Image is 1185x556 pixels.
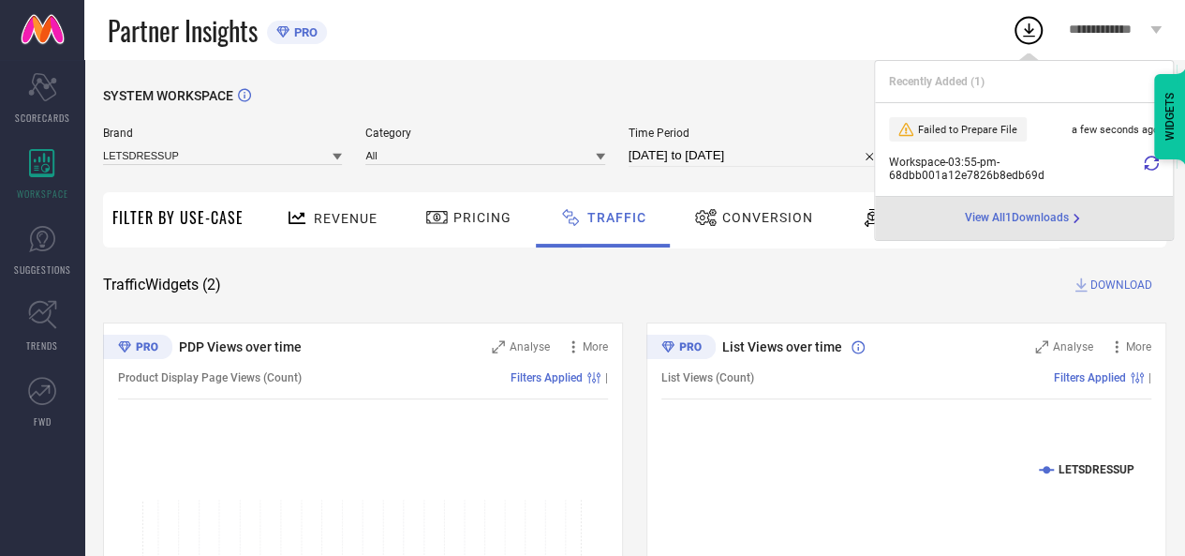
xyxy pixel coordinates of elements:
[14,263,71,277] span: SUGGESTIONS
[103,127,342,140] span: Brand
[722,339,842,354] span: List Views over time
[661,371,754,384] span: List Views (Count)
[103,88,233,103] span: SYSTEM WORKSPACE
[583,340,608,353] span: More
[108,11,258,50] span: Partner Insights
[289,25,318,39] span: PRO
[453,210,511,225] span: Pricing
[1053,340,1093,353] span: Analyse
[587,210,646,225] span: Traffic
[965,211,1084,226] a: View All1Downloads
[965,211,1084,226] div: Open download page
[1126,340,1151,353] span: More
[629,127,882,140] span: Time Period
[26,338,58,353] span: TRENDS
[646,335,716,363] div: Premium
[1144,156,1159,182] div: Retry
[112,206,244,229] span: Filter By Use-Case
[1072,124,1159,136] span: a few seconds ago
[510,340,550,353] span: Analyse
[1035,340,1048,353] svg: Zoom
[103,276,221,294] span: Traffic Widgets ( 2 )
[15,111,70,125] span: SCORECARDS
[314,211,378,226] span: Revenue
[605,371,608,384] span: |
[118,371,302,384] span: Product Display Page Views (Count)
[1012,13,1045,47] div: Open download list
[1059,463,1134,476] text: LETSDRESSUP
[511,371,583,384] span: Filters Applied
[1054,371,1126,384] span: Filters Applied
[103,335,172,363] div: Premium
[492,340,505,353] svg: Zoom
[365,127,604,140] span: Category
[722,210,813,225] span: Conversion
[1090,276,1152,294] span: DOWNLOAD
[889,75,985,88] span: Recently Added ( 1 )
[17,187,68,201] span: WORKSPACE
[889,156,1139,182] span: Workspace - 03:55-pm - 68dbb001a12e7826b8edb69d
[179,339,302,354] span: PDP Views over time
[965,211,1069,226] span: View All 1 Downloads
[629,144,882,167] input: Select time period
[918,124,1017,136] span: Failed to Prepare File
[1148,371,1151,384] span: |
[34,414,52,428] span: FWD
